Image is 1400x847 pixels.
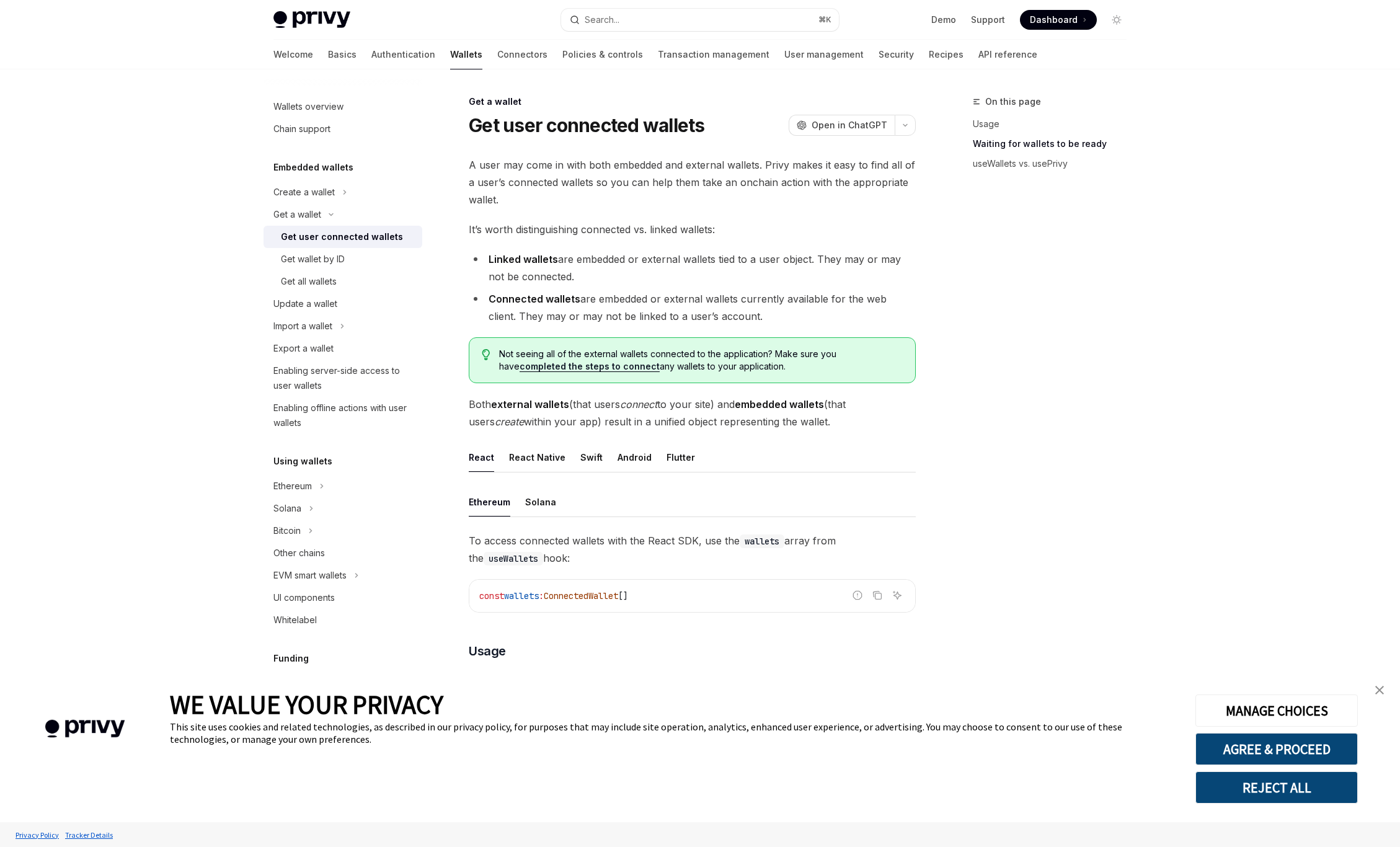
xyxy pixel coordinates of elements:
span: On this page [985,94,1041,109]
a: User management [784,40,864,69]
a: Policies & controls [562,40,643,69]
span: ⌘ K [818,15,831,25]
button: Report incorrect code [849,587,866,603]
button: Open in ChatGPT [789,115,895,136]
h5: Funding [273,651,309,666]
span: Not seeing all of the external wallets connected to the application? Make sure you have any walle... [499,348,903,373]
div: Search... [585,12,619,27]
a: Security [879,40,914,69]
button: Toggle EVM smart wallets section [264,564,422,587]
div: Get a wallet [469,95,916,108]
code: wallets [740,534,784,548]
h5: Embedded wallets [273,160,353,175]
h1: Get user connected wallets [469,114,705,136]
img: company logo [19,702,151,756]
button: Toggle Create a wallet section [264,181,422,203]
span: ConnectedWallet [544,590,618,601]
a: Dashboard [1020,10,1097,30]
a: Get all wallets [264,270,422,293]
span: Both (that users to your site) and (that users within your app) result in a unified object repres... [469,396,916,430]
div: This site uses cookies and related technologies, as described in our privacy policy, for purposes... [170,721,1177,745]
a: useWallets vs. usePrivy [973,154,1136,174]
button: Swift [580,443,603,472]
span: Usage [469,642,506,660]
a: Wallets [450,40,482,69]
div: Other chains [273,546,325,561]
a: Chain support [264,118,422,140]
strong: external wallets [491,398,569,410]
a: Usage [973,114,1136,134]
button: Toggle Bitcoin section [264,520,422,542]
a: Whitelabel [264,609,422,631]
span: : [539,590,544,601]
a: Wallets overview [264,95,422,118]
button: Toggle dark mode [1107,10,1127,30]
img: close banner [1375,686,1384,694]
span: A user may come in with both embedded and external wallets. Privy makes it easy to find all of a ... [469,156,916,208]
div: Solana [273,501,301,516]
a: Other chains [264,542,422,564]
a: close banner [1367,678,1392,703]
a: Recipes [929,40,964,69]
div: Export a wallet [273,341,334,356]
button: Ethereum [469,487,510,517]
button: React [469,443,494,472]
a: API reference [978,40,1037,69]
a: Enabling server-side access to user wallets [264,360,422,397]
a: Get wallet by ID [264,248,422,270]
button: REJECT ALL [1195,771,1358,804]
img: light logo [273,11,350,29]
button: Android [618,443,652,472]
span: Dashboard [1030,14,1078,26]
a: Tracker Details [62,824,116,846]
div: Enabling offline actions with user wallets [273,401,415,430]
button: Flutter [667,443,695,472]
a: Update a wallet [264,293,422,315]
a: UI components [264,587,422,609]
span: const [479,590,504,601]
a: Welcome [273,40,313,69]
a: Enabling offline actions with user wallets [264,397,422,434]
div: Enabling server-side access to user wallets [273,363,415,393]
button: AGREE & PROCEED [1195,733,1358,765]
h5: Using wallets [273,454,332,469]
div: EVM smart wallets [273,568,347,583]
strong: Linked wallets [489,253,558,265]
a: Privacy Policy [12,824,62,846]
a: Support [971,14,1005,26]
strong: embedded wallets [735,398,824,410]
strong: Connected wallets [489,293,580,305]
a: Export a wallet [264,337,422,360]
span: Open in ChatGPT [812,119,887,131]
li: are embedded or external wallets currently available for the web client. They may or may not be l... [469,290,916,325]
span: WE VALUE YOUR PRIVACY [170,688,443,721]
button: Toggle Ethereum section [264,475,422,497]
em: connect [620,398,657,410]
a: completed the steps to connect [520,361,660,372]
button: Toggle Get a wallet section [264,203,422,226]
button: Solana [525,487,556,517]
a: Transaction management [658,40,769,69]
span: wallets [504,590,539,601]
button: Toggle Solana section [264,497,422,520]
a: Basics [328,40,357,69]
a: Demo [931,14,956,26]
div: Whitelabel [273,613,317,627]
a: Authentication [371,40,435,69]
em: create [495,415,524,428]
button: React Native [509,443,565,472]
li: are embedded or external wallets tied to a user object. They may or may not be connected. [469,251,916,285]
div: UI components [273,590,335,605]
button: Ask AI [889,587,905,603]
div: Get all wallets [281,274,337,289]
div: Chain support [273,122,330,136]
button: MANAGE CHOICES [1195,694,1358,727]
button: Open search [561,9,839,31]
div: Get user connected wallets [281,229,403,244]
div: Create a wallet [273,185,335,200]
button: Copy the contents from the code block [869,587,885,603]
button: Toggle Import a wallet section [264,315,422,337]
div: Import a wallet [273,319,332,334]
span: It’s worth distinguishing connected vs. linked wallets: [469,221,916,238]
div: Update a wallet [273,296,337,311]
